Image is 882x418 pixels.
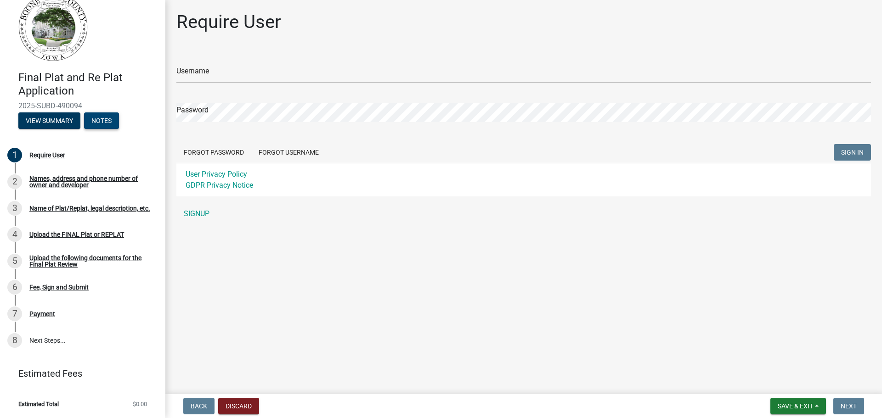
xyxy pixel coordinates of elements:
wm-modal-confirm: Summary [18,117,80,125]
button: View Summary [18,112,80,129]
button: Next [833,398,864,414]
button: Notes [84,112,119,129]
h4: Final Plat and Re Plat Application [18,71,158,98]
div: 3 [7,201,22,216]
button: Forgot Username [251,144,326,161]
span: Estimated Total [18,401,59,407]
button: SIGN IN [834,144,871,161]
div: 6 [7,280,22,295]
a: SIGNUP [176,205,871,223]
div: 2 [7,174,22,189]
div: 1 [7,148,22,162]
div: Names, address and phone number of owner and developer [29,175,151,188]
button: Back [183,398,215,414]
a: User Privacy Policy [186,170,247,178]
span: $0.00 [133,401,147,407]
div: 5 [7,254,22,268]
div: Payment [29,311,55,317]
button: Discard [218,398,259,414]
a: Estimated Fees [7,364,151,383]
h1: Require User [176,11,281,33]
button: Forgot Password [176,144,251,161]
div: Upload the FINAL Plat or REPLAT [29,231,124,238]
div: 7 [7,307,22,321]
div: Require User [29,152,65,158]
span: SIGN IN [841,149,864,156]
button: Save & Exit [770,398,826,414]
div: Name of Plat/Replat, legal description, etc. [29,205,150,212]
span: 2025-SUBD-490094 [18,101,147,110]
span: Save & Exit [778,402,813,410]
div: Fee, Sign and Submit [29,284,89,290]
a: GDPR Privacy Notice [186,181,253,189]
div: 4 [7,227,22,242]
wm-modal-confirm: Notes [84,117,119,125]
span: Back [191,402,207,410]
div: 8 [7,333,22,348]
span: Next [841,402,857,410]
div: Upload the following documents for the Final Plat Review [29,255,151,268]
